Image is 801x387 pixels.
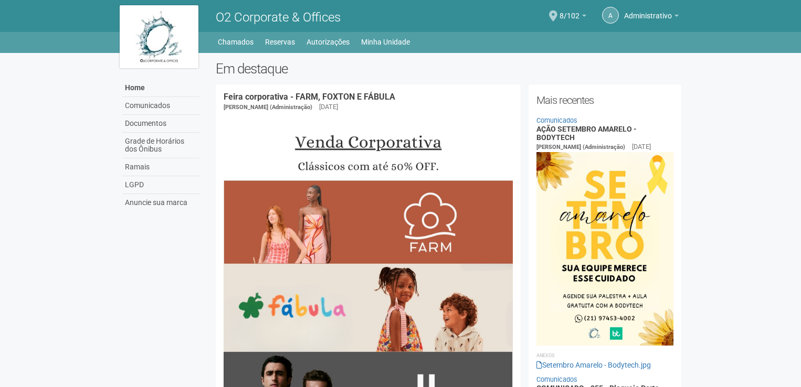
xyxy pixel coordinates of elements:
[265,35,295,49] a: Reservas
[536,351,673,360] li: Anexos
[122,176,200,194] a: LGPD
[560,13,586,21] a: 8/102
[536,375,577,383] a: Comunicados
[122,97,200,115] a: Comunicados
[120,5,198,68] img: logo.jpg
[536,92,673,108] h2: Mais recentes
[536,116,577,124] a: Comunicados
[361,35,410,49] a: Minha Unidade
[122,133,200,158] a: Grade de Horários dos Ônibus
[536,125,637,141] a: AÇÃO SETEMBRO AMARELO - BODYTECH
[122,158,200,176] a: Ramais
[216,61,681,77] h2: Em destaque
[624,2,672,20] span: Administrativo
[224,104,312,111] span: [PERSON_NAME] (Administração)
[536,152,673,346] img: Setembro%20Amarelo%20-%20Bodytech.jpg
[224,92,395,102] a: Feira corporativa - FARM, FOXTON E FÁBULA
[122,194,200,211] a: Anuncie sua marca
[307,35,350,49] a: Autorizações
[122,79,200,97] a: Home
[218,35,254,49] a: Chamados
[122,115,200,133] a: Documentos
[319,102,338,112] div: [DATE]
[536,361,651,369] a: Setembro Amarelo - Bodytech.jpg
[560,2,579,20] span: 8/102
[216,10,341,25] span: O2 Corporate & Offices
[536,144,625,150] span: [PERSON_NAME] (Administração)
[602,7,619,24] a: A
[632,142,651,152] div: [DATE]
[624,13,679,21] a: Administrativo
